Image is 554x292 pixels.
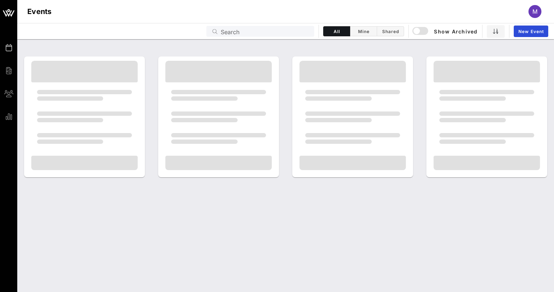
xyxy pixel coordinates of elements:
[27,6,52,17] h1: Events
[323,26,350,36] button: All
[413,27,477,36] span: Show Archived
[350,26,377,36] button: Mine
[514,26,548,37] a: New Event
[354,29,372,34] span: Mine
[377,26,404,36] button: Shared
[413,25,478,38] button: Show Archived
[532,8,537,15] span: M
[518,29,544,34] span: New Event
[381,29,399,34] span: Shared
[528,5,541,18] div: M
[328,29,345,34] span: All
